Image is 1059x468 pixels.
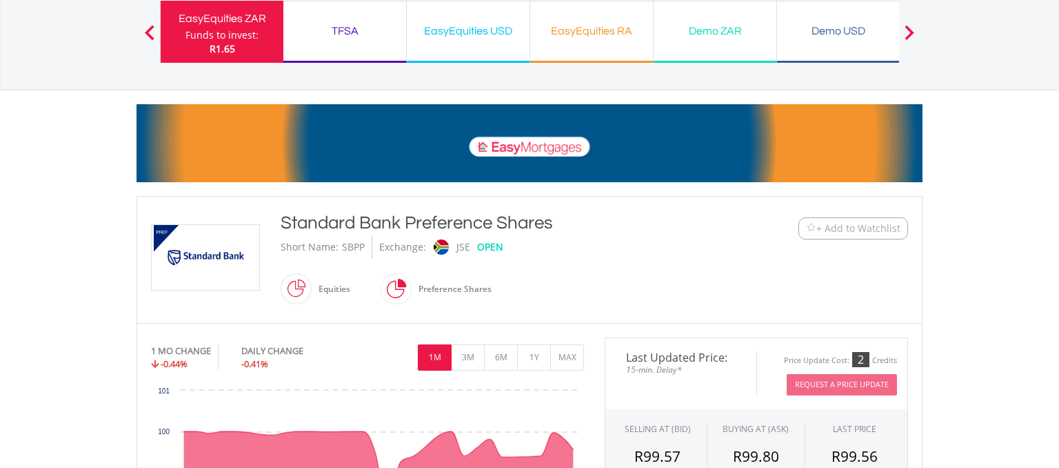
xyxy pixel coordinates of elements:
[281,211,714,235] div: Standard Bank Preference Shares
[723,423,789,435] span: BUYING AT (ASK)
[379,235,426,259] div: Exchange:
[241,358,268,370] span: -0.41%
[159,387,170,395] text: 101
[210,42,235,55] span: R1.65
[852,352,869,367] div: 2
[477,235,503,259] div: OPEN
[169,9,275,28] div: EasyEquities ZAR
[484,344,518,371] button: 6M
[161,358,188,370] span: -0.44%
[784,355,849,366] div: Price Update Cost:
[616,352,746,363] span: Last Updated Price:
[787,374,897,396] button: Request A Price Update
[415,21,521,41] div: EasyEquities USD
[616,363,746,376] span: 15-min. Delay*
[312,273,350,306] div: Equities
[154,225,257,290] img: EQU.ZA.SBPP.png
[785,21,891,41] div: Demo USD
[418,344,452,371] button: 1M
[733,447,779,466] span: R99.80
[833,423,876,435] div: LAST PRICE
[451,344,485,371] button: 3M
[872,355,897,366] div: Credits
[550,344,584,371] button: MAX
[412,273,492,306] div: Preference Shares
[634,447,680,466] span: R99.57
[342,235,365,259] div: SBPP
[281,235,339,259] div: Short Name:
[434,240,449,255] img: jse.png
[151,344,211,358] div: 1 MO CHANGE
[662,21,768,41] div: Demo ZAR
[137,104,922,182] img: EasyMortage Promotion Banner
[185,28,259,42] div: Funds to invest:
[136,32,163,46] button: Previous
[831,447,878,466] span: R99.56
[816,222,900,235] span: + Add to Watchlist
[292,21,398,41] div: TFSA
[241,344,350,358] div: DAILY CHANGE
[806,223,816,233] img: Watchlist
[625,423,691,435] div: SELLING AT (BID)
[456,235,470,259] div: JSE
[538,21,645,41] div: EasyEquities RA
[798,217,908,240] button: Watchlist + Add to Watchlist
[896,32,923,46] button: Next
[517,344,551,371] button: 1Y
[159,428,170,436] text: 100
